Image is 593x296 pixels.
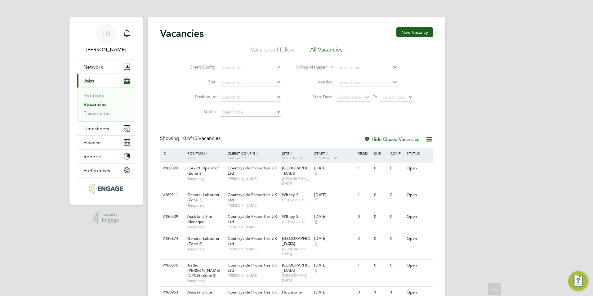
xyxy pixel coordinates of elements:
[314,198,318,203] span: 5
[371,93,379,101] span: To
[372,233,389,244] div: 0
[314,155,332,160] span: Vendors
[161,189,183,201] div: V180111
[356,233,372,244] div: 2
[161,148,183,159] div: ID
[372,163,389,174] div: 0
[228,236,277,246] span: Countryside Properties UK Ltd
[102,212,119,218] span: Powered by
[228,155,246,160] span: Manager
[77,164,135,177] button: Preferences
[314,241,318,247] span: 2
[282,176,311,186] span: [GEOGRAPHIC_DATA]
[291,64,327,70] label: Hiring Manager
[228,273,279,278] span: [PERSON_NAME]
[314,214,354,219] div: [DATE]
[296,79,332,85] label: Vendor
[161,260,183,271] div: V180876
[220,78,281,87] input: Search for...
[282,155,303,160] span: Site Group
[314,166,354,171] div: [DATE]
[282,165,310,176] span: [GEOGRAPHIC_DATA]
[228,192,277,203] span: Countryside Properties UK Ltd
[314,192,354,198] div: [DATE]
[314,236,354,241] div: [DATE]
[296,94,332,100] label: Start Date
[83,101,106,107] a: Vacancies
[228,247,279,252] span: [PERSON_NAME]
[187,165,219,176] span: Forklift Operator (Zone 3)
[228,225,279,230] span: [PERSON_NAME]
[187,203,225,208] span: Temporary
[180,109,216,114] label: Status
[83,140,101,146] span: Finance
[161,211,183,222] div: V180539
[251,46,295,57] li: Vacancies I follow
[364,136,419,142] label: Hide Closed Vacancies
[280,148,313,163] div: Site /
[83,64,103,70] span: Network
[187,236,220,246] span: General Labourer (Zone 3)
[282,214,298,219] span: Witney 2
[220,63,281,72] input: Search for...
[180,79,216,85] label: Site
[314,268,318,273] span: 2
[77,46,135,53] span: Lauren Bowron
[77,60,135,74] button: Network
[282,236,310,246] span: [GEOGRAPHIC_DATA]
[356,163,372,174] div: 1
[160,135,222,142] div: Showing
[228,262,277,273] span: Countryside Properties UK Ltd
[89,184,123,194] img: pcrnet-logo-retina.png
[389,233,405,244] div: 0
[83,168,110,173] span: Preferences
[337,63,398,72] input: Search for...
[83,126,109,132] span: Timesheets
[389,211,405,222] div: 0
[102,29,110,38] span: LB
[161,233,183,244] div: V180874
[181,135,221,141] span: 10 Vacancies
[372,189,389,201] div: 0
[282,192,298,197] span: Witney 2
[356,211,372,222] div: 0
[372,211,389,222] div: 0
[187,278,225,283] span: Temporary
[396,27,433,37] button: New Vacancy
[282,262,310,273] span: [GEOGRAPHIC_DATA]
[83,154,101,159] span: Reports
[187,176,225,181] span: Temporary
[77,150,135,163] button: Reports
[339,94,361,100] span: Select date
[282,247,311,256] span: [GEOGRAPHIC_DATA]
[382,94,405,100] span: Select date
[220,108,281,117] input: Select one
[405,233,432,244] div: Open
[83,110,109,116] a: Placements
[389,148,405,159] div: Conf
[282,273,311,283] span: [GEOGRAPHIC_DATA]
[356,260,372,271] div: 1
[93,212,119,224] a: Powered byEngage
[405,260,432,271] div: Open
[228,203,279,208] span: [PERSON_NAME]
[181,135,192,141] span: 10 of
[77,122,135,135] button: Timesheets
[228,165,277,176] span: Countryside Properties UK Ltd
[282,219,311,224] span: COTSWOLDS
[187,214,212,224] span: Assistant Site Manager
[389,189,405,201] div: 0
[314,263,354,268] div: [DATE]
[180,64,216,70] label: Client Config
[187,262,220,278] span: Traffic [PERSON_NAME] (CPCS) (Zone 3)
[228,176,279,181] span: [PERSON_NAME]
[187,155,196,160] span: Type
[77,87,135,121] div: Jobs
[314,290,354,295] div: [DATE]
[160,27,204,40] h2: Vacancies
[187,225,225,230] span: Temporary
[389,260,405,271] div: 0
[313,148,356,164] div: Start /
[405,211,432,222] div: Open
[77,136,135,149] button: Finance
